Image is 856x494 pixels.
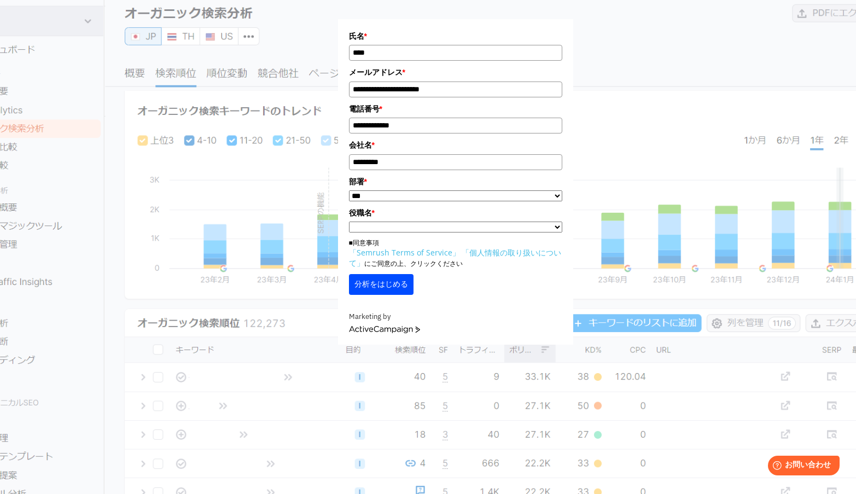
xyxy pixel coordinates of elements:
label: 役職名 [349,207,562,219]
button: 分析をはじめる [349,274,414,295]
div: Marketing by [349,311,562,323]
label: 会社名 [349,139,562,151]
label: 電話番号 [349,103,562,115]
iframe: Help widget launcher [759,451,844,482]
label: 部署 [349,176,562,188]
p: ■同意事項 にご同意の上、クリックください [349,238,562,269]
a: 「個人情報の取り扱いについて」 [349,247,561,268]
label: 氏名 [349,30,562,42]
a: 「Semrush Terms of Service」 [349,247,460,258]
label: メールアドレス [349,66,562,78]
